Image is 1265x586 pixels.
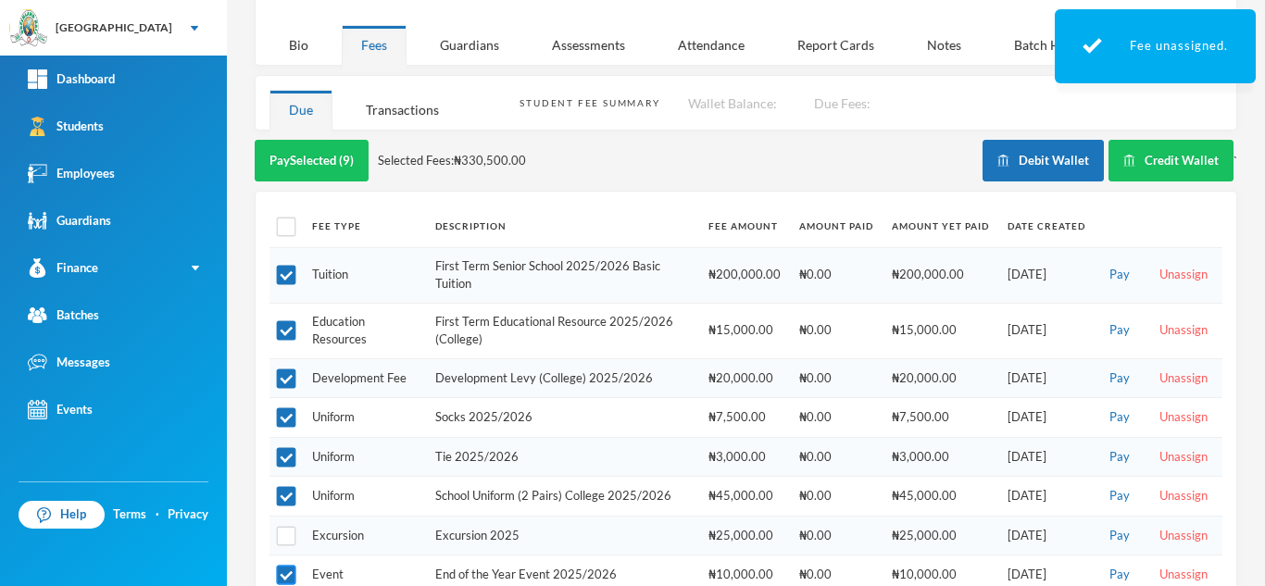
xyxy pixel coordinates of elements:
td: Development Levy (College) 2025/2026 [426,358,699,398]
button: Unassign [1154,526,1213,546]
div: Students [28,117,104,136]
div: Batches [28,305,99,325]
button: Pay [1104,407,1135,428]
td: Socks 2025/2026 [426,398,699,438]
td: [DATE] [998,358,1095,398]
td: Tuition [303,247,426,303]
td: ₦25,000.00 [883,516,998,555]
td: ₦25,000.00 [699,516,790,555]
td: ₦0.00 [790,247,883,303]
td: ₦0.00 [790,477,883,517]
button: Unassign [1154,565,1213,585]
td: First Term Senior School 2025/2026 Basic Tuition [426,247,699,303]
button: Pay [1104,368,1135,389]
button: Credit Wallet [1108,140,1234,181]
div: Notes [908,25,981,65]
td: [DATE] [998,516,1095,555]
button: Unassign [1154,486,1213,506]
div: Guardians [28,211,111,231]
button: Pay [1104,320,1135,341]
td: ₦7,500.00 [883,398,998,438]
td: ₦45,000.00 [883,477,998,517]
button: Pay [1104,486,1135,506]
button: Unassign [1154,265,1213,285]
div: Events [28,400,93,419]
td: ₦0.00 [790,398,883,438]
td: [DATE] [998,477,1095,517]
button: Pay [1104,526,1135,546]
img: logo [10,10,47,47]
a: Privacy [168,505,208,524]
span: Selected Fees: ₦330,500.00 [378,152,526,170]
td: ₦7,500.00 [699,398,790,438]
span: Wallet Balance: [688,95,777,111]
td: ₦3,000.00 [699,437,790,477]
td: ₦45,000.00 [699,477,790,517]
td: ₦0.00 [790,303,883,358]
th: Amount Paid [790,206,883,247]
button: Pay [1104,447,1135,468]
td: Excursion [303,516,426,555]
a: Help [19,501,105,529]
button: Unassign [1154,447,1213,468]
td: ₦3,000.00 [883,437,998,477]
td: ₦200,000.00 [883,247,998,303]
div: Fee unassigned. [1055,9,1256,83]
div: [GEOGRAPHIC_DATA] [56,19,172,36]
button: Pay [1104,265,1135,285]
td: Excursion 2025 [426,516,699,555]
button: Unassign [1154,320,1213,341]
div: Attendance [658,25,764,65]
td: ₦200,000.00 [699,247,790,303]
td: First Term Educational Resource 2025/2026 (College) [426,303,699,358]
td: [DATE] [998,437,1095,477]
div: Guardians [420,25,519,65]
td: Uniform [303,398,426,438]
td: ₦0.00 [790,516,883,555]
td: ₦20,000.00 [883,358,998,398]
div: Fees [342,25,407,65]
div: Assessments [532,25,645,65]
div: Dashboard [28,69,115,89]
button: Pay [1104,565,1135,585]
div: Due [269,90,332,130]
div: · [156,505,159,524]
th: Date Created [998,206,1095,247]
td: Tie 2025/2026 [426,437,699,477]
div: Employees [28,164,115,183]
td: Uniform [303,477,426,517]
td: Uniform [303,437,426,477]
div: Bio [269,25,328,65]
th: Fee Amount [699,206,790,247]
button: PaySelected (9) [255,140,369,181]
td: School Uniform (2 Pairs) College 2025/2026 [426,477,699,517]
div: Student Fee Summary [520,96,659,110]
td: ₦15,000.00 [699,303,790,358]
button: Unassign [1154,407,1213,428]
div: ` [983,140,1237,181]
div: Finance [28,258,98,278]
div: Report Cards [778,25,894,65]
td: ₦0.00 [790,358,883,398]
span: Due Fees: [814,95,870,111]
th: Fee Type [303,206,426,247]
td: Development Fee [303,358,426,398]
div: Messages [28,353,110,372]
td: ₦0.00 [790,437,883,477]
div: Batch History [995,25,1113,65]
td: [DATE] [998,303,1095,358]
button: Debit Wallet [983,140,1104,181]
td: [DATE] [998,398,1095,438]
th: Description [426,206,699,247]
td: [DATE] [998,247,1095,303]
td: ₦20,000.00 [699,358,790,398]
td: ₦15,000.00 [883,303,998,358]
button: Unassign [1154,368,1213,389]
th: Amount Yet Paid [883,206,998,247]
a: Terms [113,505,146,524]
td: Education Resources [303,303,426,358]
div: Transactions [346,90,458,130]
